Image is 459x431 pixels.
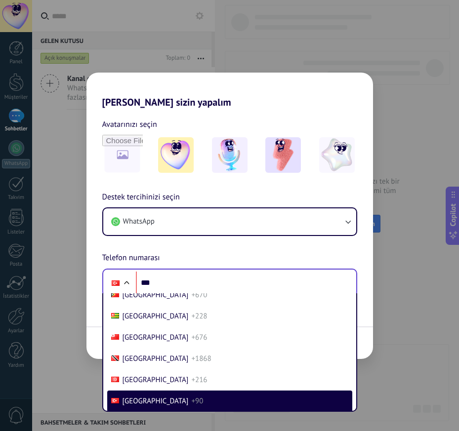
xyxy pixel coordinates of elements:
[123,217,155,227] span: WhatsApp
[191,396,203,406] span: +90
[123,396,189,406] span: [GEOGRAPHIC_DATA]
[123,333,189,342] span: [GEOGRAPHIC_DATA]
[102,252,160,265] span: Telefon numarası
[158,137,194,173] img: -1.jpeg
[123,290,189,300] span: [GEOGRAPHIC_DATA]
[191,354,211,363] span: +1868
[102,191,180,204] span: Destek tercihinizi seçin
[86,73,373,108] h2: [PERSON_NAME] sizin yapalım
[123,354,189,363] span: [GEOGRAPHIC_DATA]
[212,137,248,173] img: -2.jpeg
[319,137,355,173] img: -4.jpeg
[103,208,356,235] button: WhatsApp
[106,273,125,293] div: Turkey: + 90
[265,137,301,173] img: -3.jpeg
[123,312,189,321] span: [GEOGRAPHIC_DATA]
[191,312,207,321] span: +228
[123,375,189,385] span: [GEOGRAPHIC_DATA]
[191,375,207,385] span: +216
[191,290,207,300] span: +670
[191,333,207,342] span: +676
[102,118,157,131] span: Avatarınızı seçin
